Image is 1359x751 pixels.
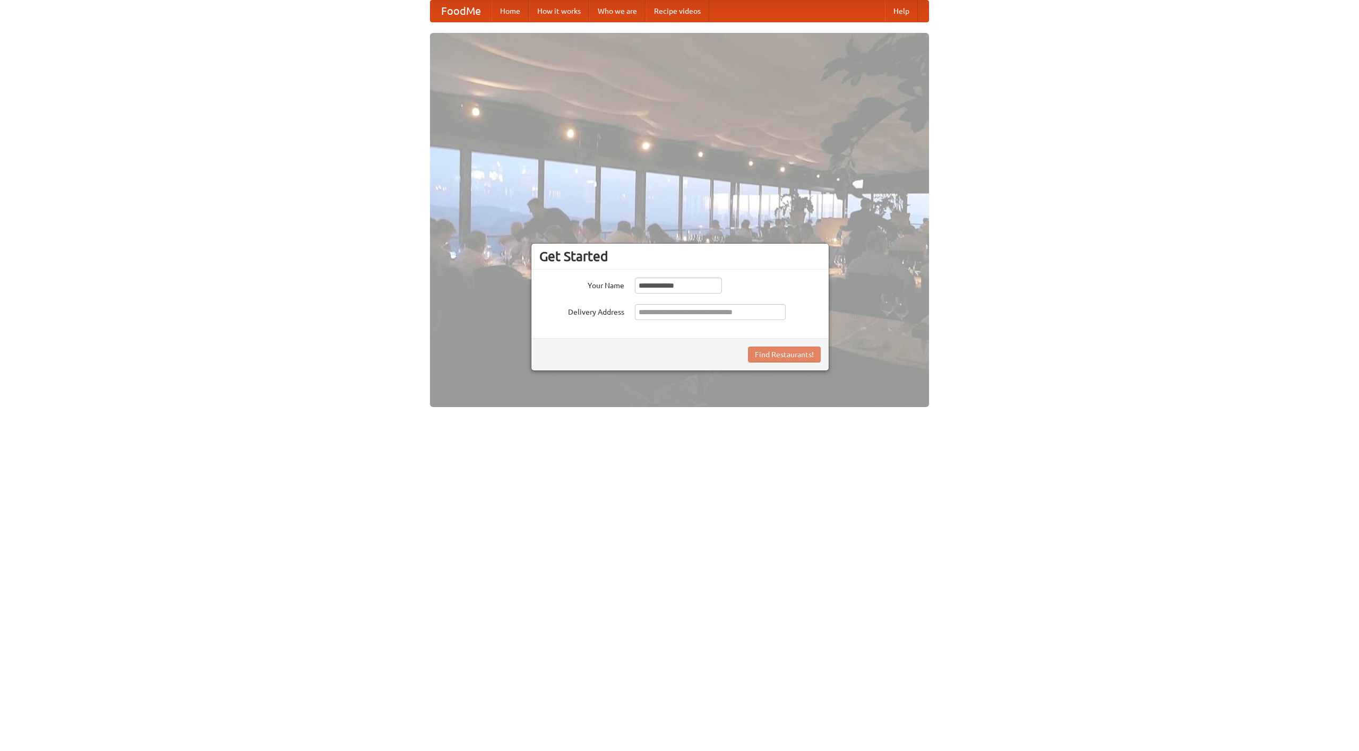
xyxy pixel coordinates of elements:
a: Help [885,1,918,22]
a: How it works [529,1,589,22]
a: Who we are [589,1,646,22]
label: Delivery Address [539,304,624,317]
a: Recipe videos [646,1,709,22]
a: Home [492,1,529,22]
h3: Get Started [539,248,821,264]
a: FoodMe [431,1,492,22]
button: Find Restaurants! [748,347,821,362]
label: Your Name [539,278,624,291]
